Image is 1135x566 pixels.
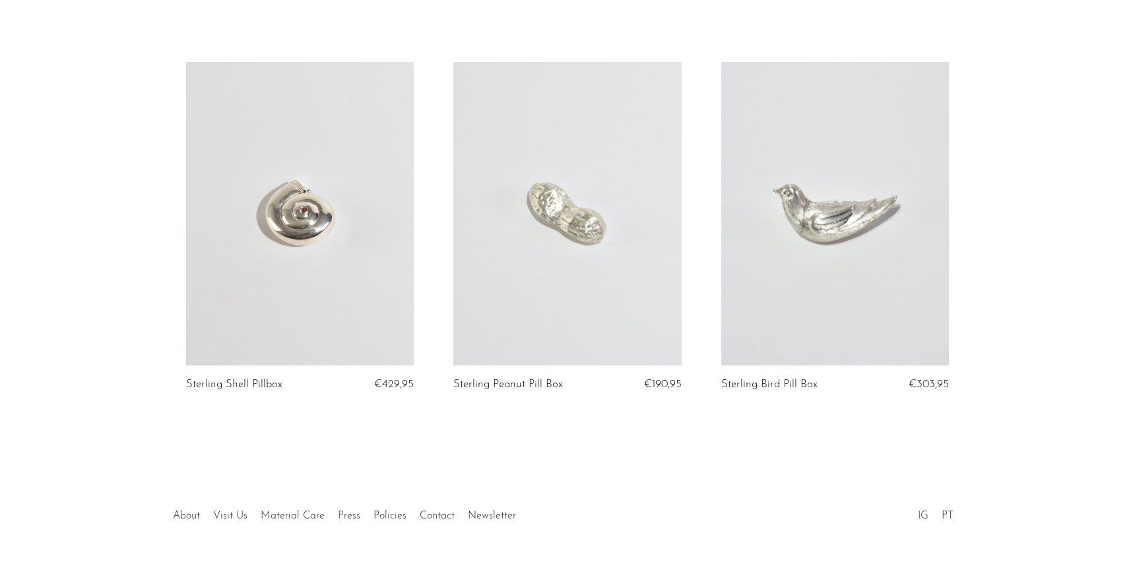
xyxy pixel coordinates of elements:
a: About [173,511,200,521]
span: €190,95 [644,379,682,390]
ul: Social Medias [911,500,960,525]
a: Sterling Shell Pillbox [186,379,282,391]
ul: Quick links [166,500,523,525]
a: Sterling Peanut Pill Box [453,379,563,391]
a: Contact [420,511,455,521]
span: €429,95 [374,379,414,390]
a: IG [918,511,928,521]
a: Material Care [261,511,325,521]
a: Press [338,511,360,521]
a: Policies [373,511,406,521]
a: Sterling Bird Pill Box [721,379,818,391]
a: PT [942,511,954,521]
a: Visit Us [213,511,247,521]
span: €303,95 [909,379,949,390]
